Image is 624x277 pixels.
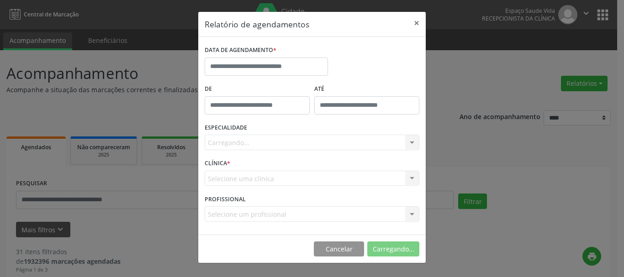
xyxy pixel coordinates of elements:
label: CLÍNICA [205,157,230,171]
button: Close [407,12,426,34]
label: PROFISSIONAL [205,192,246,206]
button: Cancelar [314,241,364,257]
label: ESPECIALIDADE [205,121,247,135]
button: Carregando... [367,241,419,257]
label: De [205,82,310,96]
label: DATA DE AGENDAMENTO [205,43,276,57]
h5: Relatório de agendamentos [205,18,309,30]
label: ATÉ [314,82,419,96]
